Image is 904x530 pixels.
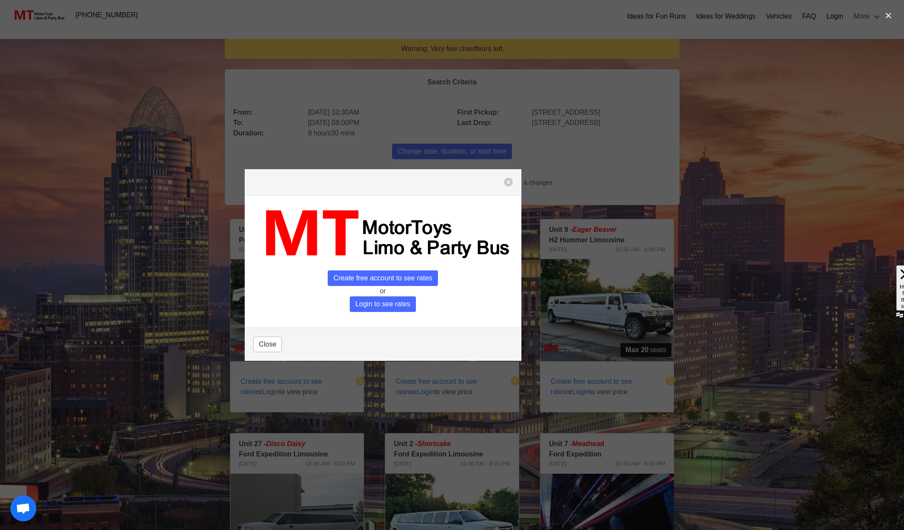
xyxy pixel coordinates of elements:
span: Close [259,339,277,350]
span: Login to see rates [350,296,416,312]
p: or [253,286,513,296]
img: MT_logo_name.png [253,204,513,263]
button: Close [253,337,282,352]
span: Create free account to see rates [328,270,438,286]
a: Open chat [10,495,36,521]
